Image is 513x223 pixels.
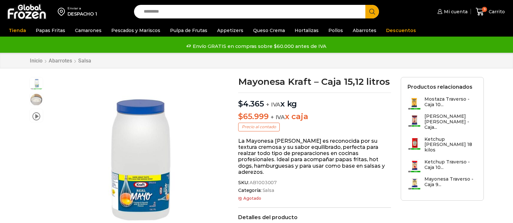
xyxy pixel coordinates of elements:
img: address-field-icon.svg [58,6,67,17]
h2: Productos relacionados [408,84,472,90]
a: Tienda [6,24,29,37]
a: Papas Fritas [32,24,68,37]
a: Pollos [325,24,346,37]
span: + IVA [271,114,285,120]
a: Salsa [78,58,92,64]
h3: Mostaza Traverso - Caja 10... [424,96,477,107]
button: Search button [365,5,379,18]
h2: Detalles del producto [238,214,391,220]
a: Queso Crema [250,24,288,37]
h3: Ketchup [PERSON_NAME] 18 kilos [424,137,477,153]
span: $ [238,112,243,121]
nav: Breadcrumb [30,58,92,64]
span: 9 [482,7,487,12]
a: [PERSON_NAME] [PERSON_NAME] - Caja... [408,114,477,133]
a: Salsa [262,188,274,193]
p: Agotado [238,196,391,201]
div: Enviar a [67,6,97,11]
span: Categoría: [238,188,391,193]
span: mayonesa heinz [30,77,43,90]
a: Abarrotes [349,24,380,37]
a: Camarones [72,24,105,37]
h1: Mayonesa Kraft – Caja 15,12 litros [238,77,391,86]
a: Inicio [30,58,43,64]
a: Appetizers [214,24,247,37]
a: Hortalizas [291,24,322,37]
a: Ketchup [PERSON_NAME] 18 kilos [408,137,477,156]
a: Ketchup Traverso - Caja 10... [408,159,477,173]
a: Mayonesa Traverso - Caja 9... [408,176,477,190]
span: AB1003007 [249,180,277,185]
p: Precio al contado [238,123,280,131]
a: Pescados y Mariscos [108,24,164,37]
span: Carrito [487,8,505,15]
a: 9 Carrito [474,4,507,19]
h3: [PERSON_NAME] [PERSON_NAME] - Caja... [424,114,477,130]
span: mayonesa kraft [30,93,43,106]
h3: Ketchup Traverso - Caja 10... [424,159,477,170]
a: Pulpa de Frutas [167,24,211,37]
h3: Mayonesa Traverso - Caja 9... [424,176,477,187]
a: Descuentos [383,24,419,37]
p: x kg [238,93,391,109]
bdi: 4.365 [238,99,264,108]
span: + IVA [266,101,280,108]
p: La Mayonesa [PERSON_NAME] es reconocida por su textura cremosa y su sabor equilibrado, perfecta p... [238,138,391,175]
a: Abarrotes [48,58,72,64]
span: SKU: [238,180,391,185]
div: DESPACHO 1 [67,11,97,17]
span: $ [238,99,243,108]
span: Mi cuenta [442,8,468,15]
a: Mostaza Traverso - Caja 10... [408,96,477,110]
bdi: 65.999 [238,112,268,121]
a: Mi cuenta [436,5,468,18]
p: x caja [238,112,391,121]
